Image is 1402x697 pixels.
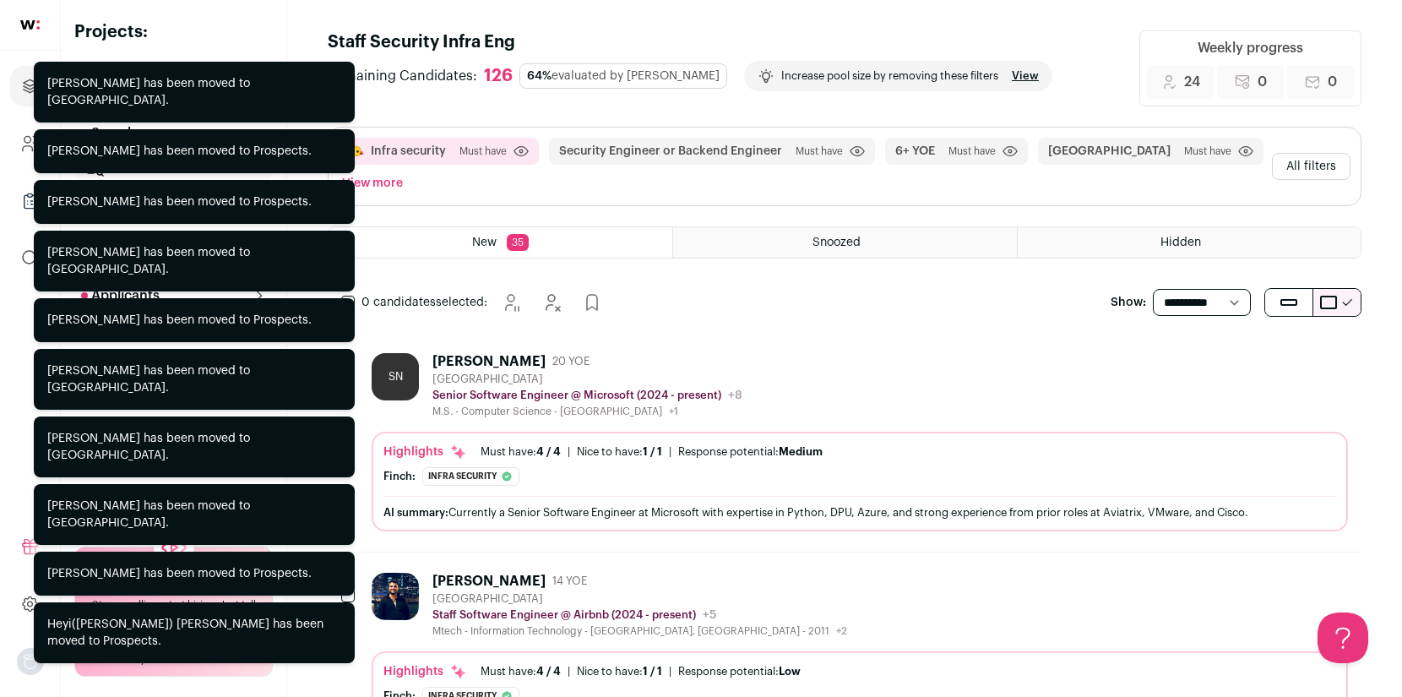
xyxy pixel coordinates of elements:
div: [PERSON_NAME] has been moved to Prospects. [47,565,312,582]
span: 4 / 4 [536,666,561,677]
span: 1 / 1 [643,446,662,457]
div: Currently a Senior Software Engineer at Microsoft with expertise in Python, DPU, Azure, and stron... [383,504,1336,521]
div: evaluated by [PERSON_NAME] [519,63,727,89]
p: Staff Software Engineer @ Airbnb (2024 - present) [432,608,696,622]
div: [PERSON_NAME] has been moved to [GEOGRAPHIC_DATA]. [47,75,341,109]
a: Projects [10,66,50,106]
span: 0 candidates [361,297,436,308]
span: +2 [836,626,847,636]
span: Low [779,666,801,677]
h1: Staff Security Infra Eng [328,30,1052,54]
span: +5 [703,609,716,621]
span: 35 [507,234,529,251]
a: Company Lists [10,181,50,221]
span: Must have [796,144,843,158]
img: nopic.png [17,648,44,675]
img: b52b983a94fa90ec7fd2d12e2d11c52f1555010f551dd41894487a027eb9fd6b.jpg [372,573,419,620]
div: Response potential: [678,445,823,459]
span: 64% [527,70,552,82]
iframe: Help Scout Beacon - Open [1318,613,1368,663]
span: Snoozed [812,237,861,248]
div: [PERSON_NAME] has been moved to Prospects. [47,143,312,160]
span: 4 / 4 [536,446,561,457]
span: Must have [1184,144,1231,158]
div: Highlights [383,663,467,680]
div: [PERSON_NAME] has been moved to [GEOGRAPHIC_DATA]. [47,362,341,396]
button: Open dropdown [17,648,44,675]
div: [PERSON_NAME] [432,573,546,590]
div: Nice to have: [577,445,662,459]
div: [PERSON_NAME] has been moved to Prospects. [47,193,312,210]
p: Show: [1111,294,1146,311]
a: Snoozed [673,227,1016,258]
span: Must have [948,144,996,158]
span: selected: [361,294,487,311]
span: 0 [1258,72,1267,92]
div: Infra security [422,467,519,486]
button: [GEOGRAPHIC_DATA] [1048,143,1171,160]
div: Nice to have: [577,665,662,678]
div: Weekly progress [1198,38,1303,58]
a: Hidden [1018,227,1361,258]
button: 6+ YOE [895,143,935,160]
span: Remaining Candidates: [328,66,477,86]
div: Mtech - Information Technology - [GEOGRAPHIC_DATA], [GEOGRAPHIC_DATA] - 2011 [432,624,847,638]
div: Must have: [481,665,561,678]
div: 126 [484,66,513,87]
div: [PERSON_NAME] has been moved to [GEOGRAPHIC_DATA]. [47,430,341,464]
div: [PERSON_NAME] has been moved to [GEOGRAPHIC_DATA]. [47,498,341,531]
span: +1 [669,406,678,417]
div: M.S. - Computer Science - [GEOGRAPHIC_DATA] [432,405,742,418]
span: Medium [779,446,823,457]
ul: | | [481,445,823,459]
button: All filters [1272,153,1350,180]
a: View [1012,69,1039,83]
button: Infra security [371,143,446,160]
ul: | | [481,665,801,678]
div: [PERSON_NAME] [432,353,546,370]
p: Increase pool size by removing these filters [781,69,998,83]
button: View more [339,172,406,195]
img: wellfound-shorthand-0d5821cbd27db2630d0214b213865d53afaa358527fdda9d0ea32b1df1b89c2c.svg [20,20,40,30]
a: SN [PERSON_NAME] 20 YOE [GEOGRAPHIC_DATA] Senior Software Engineer @ Microsoft (2024 - present) +... [372,353,1348,531]
span: Hidden [1160,237,1201,248]
h2: Projects: [74,20,273,44]
div: [PERSON_NAME] has been moved to Prospects. [47,312,312,329]
span: 24 [1184,72,1200,92]
div: Must have: [481,445,561,459]
div: Heyi([PERSON_NAME]) [PERSON_NAME] has been moved to Prospects. [47,616,341,650]
div: Response potential: [678,665,801,678]
span: Must have [459,144,507,158]
div: [PERSON_NAME] has been moved to [GEOGRAPHIC_DATA]. [47,244,341,278]
p: Senior Software Engineer @ Microsoft (2024 - present) [432,389,721,402]
a: Company and ATS Settings [10,123,50,164]
div: SN [372,353,419,400]
span: 1 / 1 [643,666,662,677]
button: Security Engineer or Backend Engineer [559,143,782,160]
div: [GEOGRAPHIC_DATA] [432,592,847,606]
span: 20 YOE [552,355,590,368]
div: [GEOGRAPHIC_DATA] [432,373,742,386]
div: Highlights [383,444,467,460]
span: AI summary: [383,507,448,518]
span: 14 YOE [552,574,587,588]
span: New [472,237,497,248]
span: 0 [1328,72,1337,92]
div: Finch: [383,470,416,483]
span: +8 [728,389,742,401]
